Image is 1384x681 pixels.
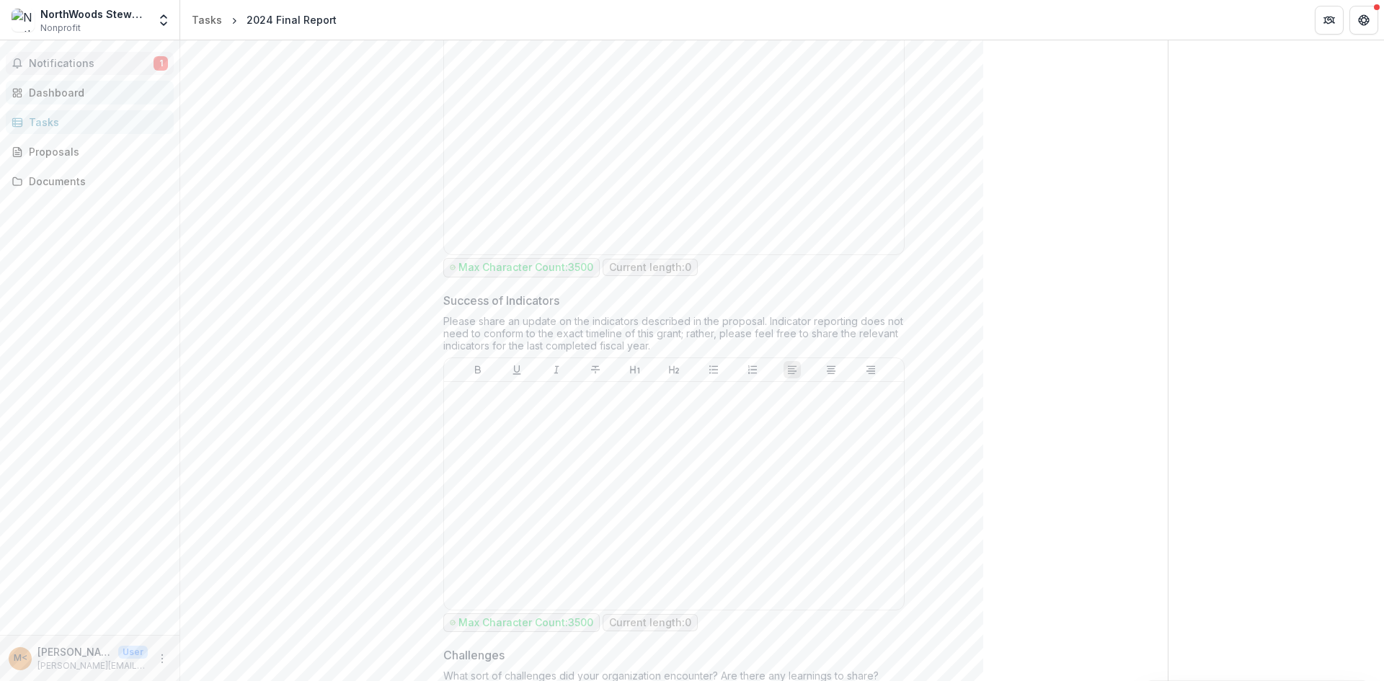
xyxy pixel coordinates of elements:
[609,617,691,629] p: Current length: 0
[6,110,174,134] a: Tasks
[626,361,644,378] button: Heading 1
[744,361,761,378] button: Ordered List
[822,361,840,378] button: Align Center
[1349,6,1378,35] button: Get Help
[665,361,683,378] button: Heading 2
[29,144,162,159] div: Proposals
[37,644,112,659] p: [PERSON_NAME] <[PERSON_NAME][EMAIL_ADDRESS][DOMAIN_NAME]>
[458,262,593,274] p: Max Character Count: 3500
[6,52,174,75] button: Notifications1
[29,115,162,130] div: Tasks
[29,58,154,70] span: Notifications
[40,22,81,35] span: Nonprofit
[784,361,801,378] button: Align Left
[469,361,487,378] button: Bold
[12,9,35,32] img: NorthWoods Stewardship Center
[29,85,162,100] div: Dashboard
[6,140,174,164] a: Proposals
[154,650,171,667] button: More
[443,646,505,664] p: Challenges
[6,81,174,104] a: Dashboard
[154,6,174,35] button: Open entity switcher
[705,361,722,378] button: Bullet List
[443,315,905,357] div: Please share an update on the indicators described in the proposal. Indicator reporting does not ...
[154,56,168,71] span: 1
[508,361,525,378] button: Underline
[443,292,559,309] p: Success of Indicators
[14,654,27,663] div: Maria Young <maria@northwoodscenter.org>
[862,361,879,378] button: Align Right
[186,9,228,30] a: Tasks
[458,617,593,629] p: Max Character Count: 3500
[609,262,691,274] p: Current length: 0
[29,174,162,189] div: Documents
[192,12,222,27] div: Tasks
[186,9,342,30] nav: breadcrumb
[548,361,565,378] button: Italicize
[1315,6,1344,35] button: Partners
[40,6,148,22] div: NorthWoods Stewardship Center
[118,646,148,659] p: User
[37,659,148,672] p: [PERSON_NAME][EMAIL_ADDRESS][DOMAIN_NAME]
[587,361,604,378] button: Strike
[247,12,337,27] div: 2024 Final Report
[6,169,174,193] a: Documents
